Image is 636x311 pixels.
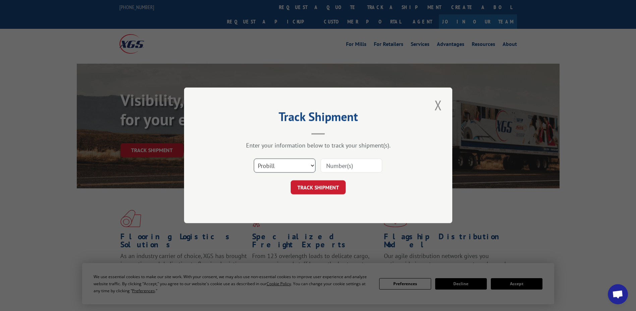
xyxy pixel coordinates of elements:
input: Number(s) [321,159,382,173]
div: Enter your information below to track your shipment(s). [218,142,419,149]
a: Open chat [608,284,628,304]
h2: Track Shipment [218,112,419,125]
button: TRACK SHIPMENT [291,181,346,195]
button: Close modal [432,96,444,114]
